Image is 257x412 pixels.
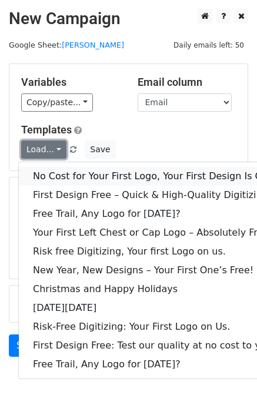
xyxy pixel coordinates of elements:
[169,39,248,52] span: Daily emails left: 50
[198,356,257,412] iframe: Chat Widget
[21,93,93,112] a: Copy/paste...
[9,9,248,29] h2: New Campaign
[9,334,48,357] a: Send
[21,76,120,89] h5: Variables
[169,41,248,49] a: Daily emails left: 50
[62,41,124,49] a: [PERSON_NAME]
[21,123,72,136] a: Templates
[138,76,236,89] h5: Email column
[9,41,124,49] small: Google Sheet:
[21,140,66,159] a: Load...
[85,140,115,159] button: Save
